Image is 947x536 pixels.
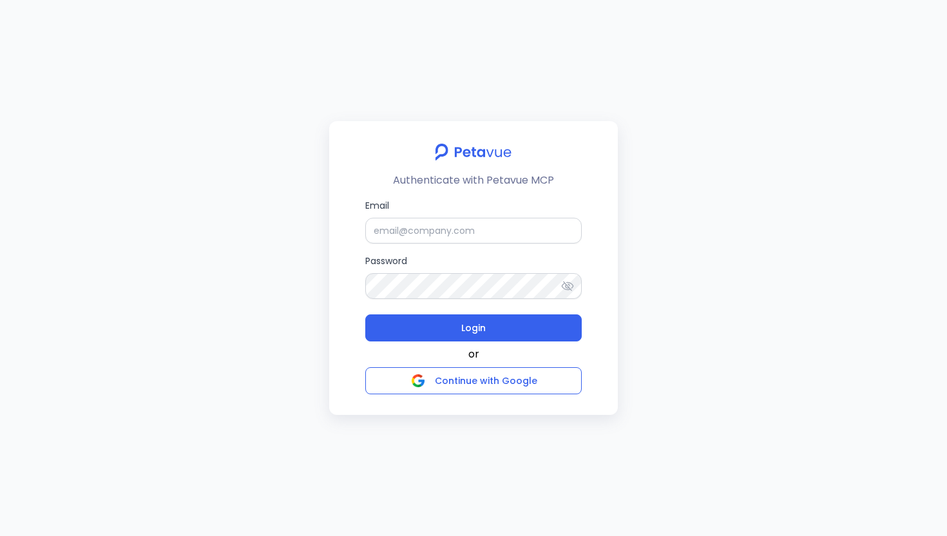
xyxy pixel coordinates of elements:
[365,367,582,394] button: Continue with Google
[393,173,554,188] p: Authenticate with Petavue MCP
[365,273,582,299] input: Password
[426,137,520,167] img: petavue logo
[461,319,486,337] span: Login
[365,314,582,341] button: Login
[365,198,582,244] label: Email
[365,254,582,299] label: Password
[365,218,582,244] input: Email
[468,347,479,362] span: or
[435,374,537,387] span: Continue with Google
